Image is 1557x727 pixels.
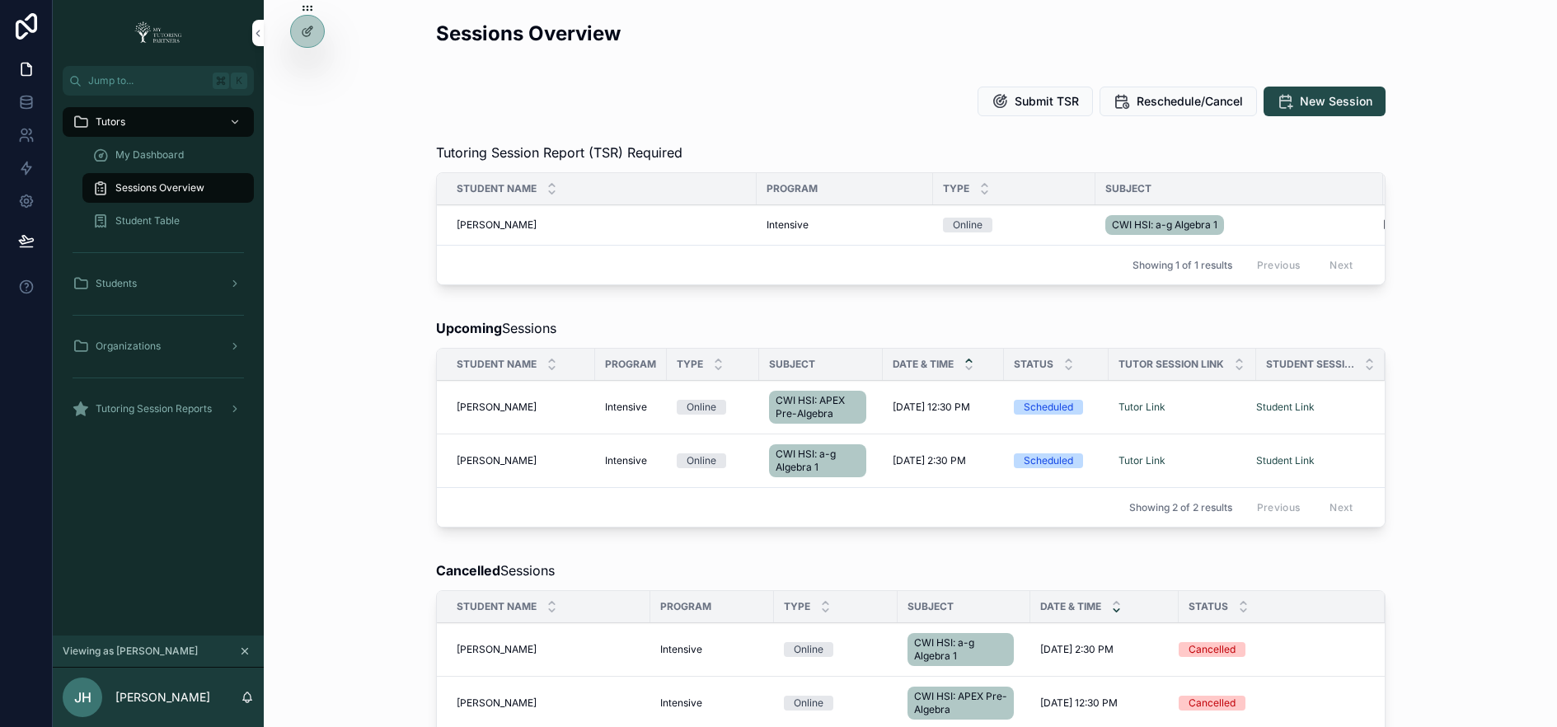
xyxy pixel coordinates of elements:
[1040,600,1101,613] span: Date & Time
[687,400,716,415] div: Online
[53,96,264,445] div: scrollable content
[605,401,647,414] span: Intensive
[63,107,254,137] a: Tutors
[660,643,702,656] span: Intensive
[660,600,711,613] span: Program
[1024,453,1073,468] div: Scheduled
[457,697,537,710] span: [PERSON_NAME]
[1015,93,1079,110] span: Submit TSR
[907,600,954,613] span: Subject
[63,66,254,96] button: Jump to...K
[115,214,180,227] span: Student Table
[1256,454,1315,467] a: Student Link
[1264,87,1386,116] button: New Session
[1189,642,1236,657] div: Cancelled
[457,182,537,195] span: Student Name
[96,277,137,290] span: Students
[115,148,184,162] span: My Dashboard
[767,182,818,195] span: Program
[436,560,555,580] span: Sessions
[1300,93,1372,110] span: New Session
[1040,643,1114,656] span: [DATE] 2:30 PM
[457,454,537,467] span: [PERSON_NAME]
[893,401,970,414] span: [DATE] 12:30 PM
[436,143,682,162] span: Tutoring Session Report (TSR) Required
[1105,182,1151,195] span: Subject
[1137,93,1243,110] span: Reschedule/Cancel
[1024,400,1073,415] div: Scheduled
[82,140,254,170] a: My Dashboard
[776,448,860,474] span: CWI HSI: a-g Algebra 1
[769,358,815,371] span: Subject
[457,218,537,232] span: [PERSON_NAME]
[605,358,656,371] span: Program
[784,600,810,613] span: Type
[63,331,254,361] a: Organizations
[82,206,254,236] a: Student Table
[914,690,1007,716] span: CWI HSI: APEX Pre-Algebra
[1266,358,1354,371] span: Student Session Link
[1129,501,1232,514] span: Showing 2 of 2 results
[129,20,187,46] img: App logo
[1189,600,1228,613] span: Status
[893,454,966,467] span: [DATE] 2:30 PM
[1112,218,1217,232] span: CWI HSI: a-g Algebra 1
[1133,259,1232,272] span: Showing 1 of 1 results
[63,269,254,298] a: Students
[63,645,198,658] span: Viewing as [PERSON_NAME]
[457,643,537,656] span: [PERSON_NAME]
[1040,697,1118,710] span: [DATE] 12:30 PM
[687,453,716,468] div: Online
[115,181,204,195] span: Sessions Overview
[953,218,983,232] div: Online
[457,358,537,371] span: Student Name
[96,402,212,415] span: Tutoring Session Reports
[1256,401,1315,413] a: Student Link
[436,20,621,47] h2: Sessions Overview
[1189,696,1236,711] div: Cancelled
[1119,358,1224,371] span: Tutor Session Link
[1383,218,1462,232] span: [DATE] 10:00 AM
[978,87,1093,116] button: Submit TSR
[457,401,537,414] span: [PERSON_NAME]
[96,340,161,353] span: Organizations
[776,394,860,420] span: CWI HSI: APEX Pre-Algebra
[1119,401,1165,413] a: Tutor Link
[457,600,537,613] span: Student Name
[74,687,91,707] span: JH
[794,696,823,711] div: Online
[82,173,254,203] a: Sessions Overview
[605,454,647,467] span: Intensive
[943,182,969,195] span: Type
[436,318,556,338] span: Sessions
[893,358,954,371] span: Date & Time
[96,115,125,129] span: Tutors
[1014,358,1053,371] span: Status
[436,320,502,336] strong: Upcoming
[767,218,809,232] span: Intensive
[115,689,210,706] p: [PERSON_NAME]
[63,394,254,424] a: Tutoring Session Reports
[660,697,702,710] span: Intensive
[232,74,246,87] span: K
[914,636,1007,663] span: CWI HSI: a-g Algebra 1
[88,74,206,87] span: Jump to...
[677,358,703,371] span: Type
[1119,454,1165,467] a: Tutor Link
[794,642,823,657] div: Online
[1100,87,1257,116] button: Reschedule/Cancel
[436,562,500,579] strong: Cancelled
